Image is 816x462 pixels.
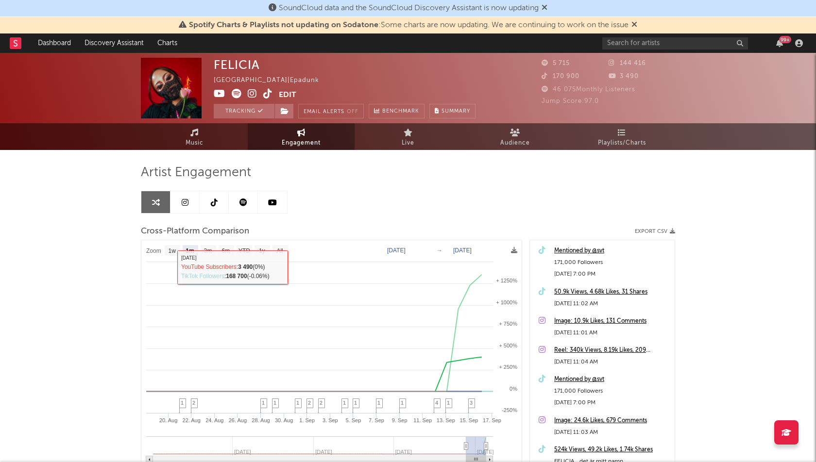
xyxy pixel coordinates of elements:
[554,356,670,368] div: [DATE] 11:04 AM
[279,89,296,101] button: Edit
[554,415,670,427] a: Image: 24.6k Likes, 679 Comments
[470,400,473,406] span: 3
[635,229,675,234] button: Export CSV
[186,247,194,254] text: 1m
[141,123,248,150] a: Music
[387,247,406,254] text: [DATE]
[276,247,283,254] text: All
[496,299,517,305] text: + 1000%
[554,427,670,438] div: [DATE] 11:03 AM
[554,385,670,397] div: 171,000 Followers
[461,123,568,150] a: Audience
[459,417,478,423] text: 15. Sep
[499,364,517,370] text: + 250%
[298,104,364,118] button: Email AlertsOff
[542,98,599,104] span: Jump Score: 97.0
[279,4,539,12] span: SoundCloud data and the SoundCloud Discovery Assistant is now updating
[262,400,265,406] span: 1
[500,137,530,149] span: Audience
[369,104,425,118] a: Benchmark
[204,247,212,254] text: 3m
[554,345,670,356] a: Reel: 340k Views, 8.19k Likes, 209 Comments
[189,21,629,29] span: : Some charts are now updating. We are continuing to work on the issue
[222,247,230,254] text: 6m
[392,417,408,423] text: 9. Sep
[248,123,355,150] a: Engagement
[183,417,201,423] text: 22. Aug
[229,417,247,423] text: 26. Aug
[554,268,670,280] div: [DATE] 7:00 PM
[542,86,635,93] span: 46 075 Monthly Listeners
[435,400,438,406] span: 4
[323,417,338,423] text: 3. Sep
[308,400,311,406] span: 2
[169,247,176,254] text: 1w
[554,397,670,409] div: [DATE] 7:00 PM
[554,298,670,310] div: [DATE] 11:02 AM
[299,417,315,423] text: 1. Sep
[609,60,646,66] span: 144 416
[214,58,260,72] div: FELICIA
[542,73,579,80] span: 170 900
[447,400,450,406] span: 1
[554,286,670,298] a: 50.9k Views, 4.68k Likes, 31 Shares
[355,123,461,150] a: Live
[542,60,570,66] span: 5 715
[252,417,270,423] text: 28. Aug
[602,37,748,49] input: Search for artists
[382,106,419,117] span: Benchmark
[631,21,637,29] span: Dismiss
[453,247,472,254] text: [DATE]
[186,137,204,149] span: Music
[554,257,670,268] div: 171,000 Followers
[609,73,639,80] span: 3 490
[347,109,358,115] em: Off
[401,400,404,406] span: 1
[369,417,384,423] text: 7. Sep
[141,167,251,179] span: Artist Engagement
[259,247,265,254] text: 1y
[402,137,414,149] span: Live
[437,247,442,254] text: →
[554,327,670,339] div: [DATE] 11:01 AM
[554,374,670,385] a: Mentioned by @svt
[554,444,670,456] div: 524k Views, 49.2k Likes, 1.74k Shares
[78,33,151,53] a: Discovery Assistant
[442,109,470,114] span: Summary
[502,407,517,413] text: -250%
[192,400,195,406] span: 2
[554,245,670,257] a: Mentioned by @svt
[146,247,161,254] text: Zoom
[141,226,249,237] span: Cross-Platform Comparison
[568,123,675,150] a: Playlists/Charts
[437,417,455,423] text: 13. Sep
[779,36,791,43] div: 99 +
[214,104,274,118] button: Tracking
[275,417,293,423] text: 30. Aug
[598,137,646,149] span: Playlists/Charts
[343,400,346,406] span: 1
[542,4,547,12] span: Dismiss
[296,400,299,406] span: 1
[413,417,432,423] text: 11. Sep
[554,315,670,327] div: Image: 10.9k Likes, 131 Comments
[151,33,184,53] a: Charts
[510,386,517,392] text: 0%
[776,39,783,47] button: 99+
[189,21,378,29] span: Spotify Charts & Playlists not updating on Sodatone
[181,400,184,406] span: 1
[282,137,321,149] span: Engagement
[214,75,330,86] div: [GEOGRAPHIC_DATA] | Epadunk
[377,400,380,406] span: 1
[499,321,517,327] text: + 750%
[31,33,78,53] a: Dashboard
[159,417,177,423] text: 20. Aug
[477,449,494,455] text: [DATE]
[273,400,276,406] span: 1
[354,400,357,406] span: 1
